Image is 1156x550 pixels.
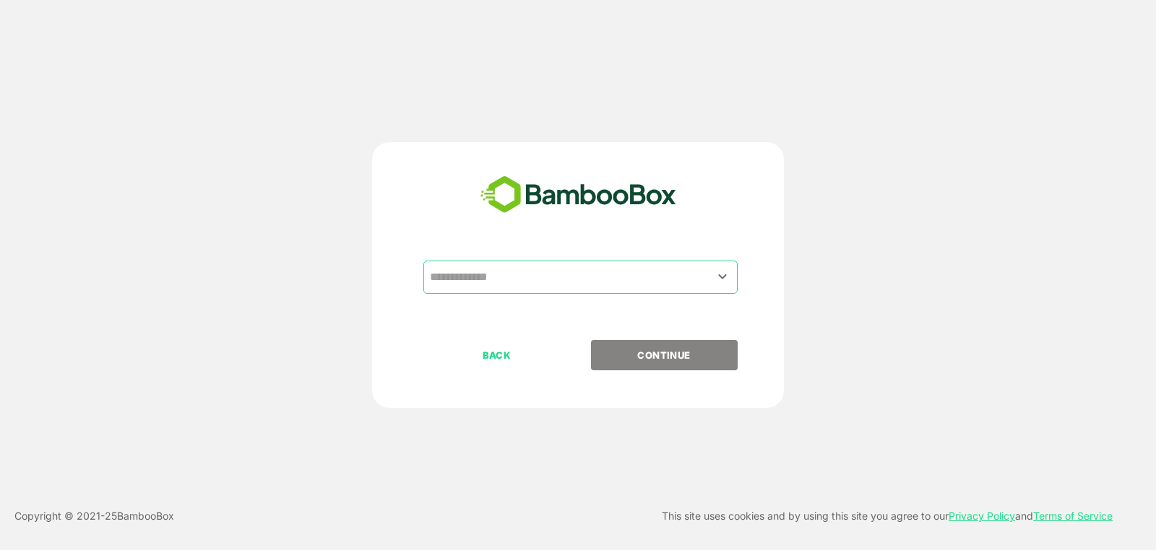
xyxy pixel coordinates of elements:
[713,267,733,287] button: Open
[423,340,570,370] button: BACK
[662,507,1113,525] p: This site uses cookies and by using this site you agree to our and
[591,340,738,370] button: CONTINUE
[473,171,684,219] img: bamboobox
[425,347,569,363] p: BACK
[14,507,174,525] p: Copyright © 2021- 25 BambooBox
[949,510,1015,522] a: Privacy Policy
[1033,510,1113,522] a: Terms of Service
[592,347,736,363] p: CONTINUE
